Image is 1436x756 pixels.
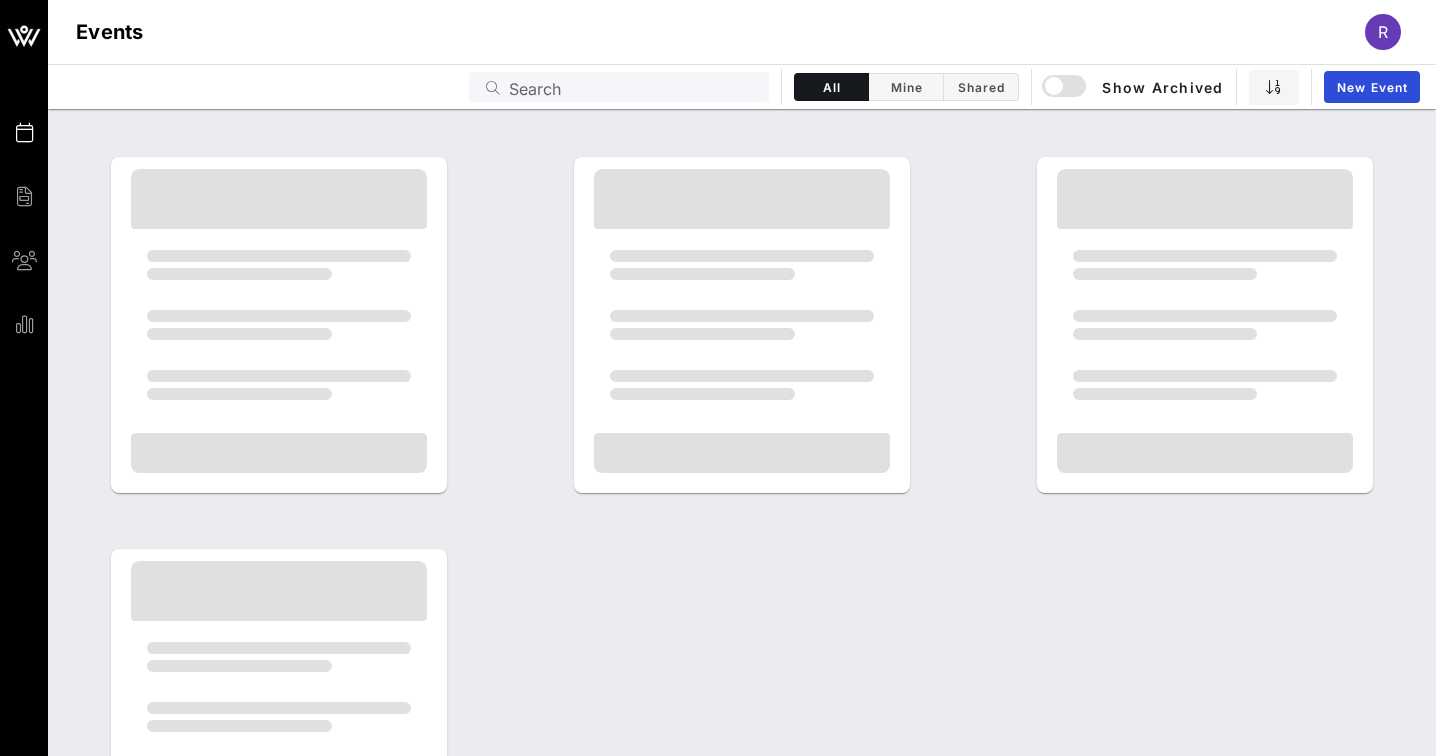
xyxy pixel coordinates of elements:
[1336,80,1408,95] span: New Event
[1324,71,1420,103] a: New Event
[1365,14,1401,50] div: r
[869,73,944,101] button: Mine
[1044,69,1224,105] button: Show Archived
[1378,22,1388,42] span: r
[76,16,144,48] h1: Events
[807,80,856,95] span: All
[881,80,931,95] span: Mine
[956,80,1006,95] span: Shared
[794,73,869,101] button: All
[944,73,1019,101] button: Shared
[1045,75,1223,99] span: Show Archived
